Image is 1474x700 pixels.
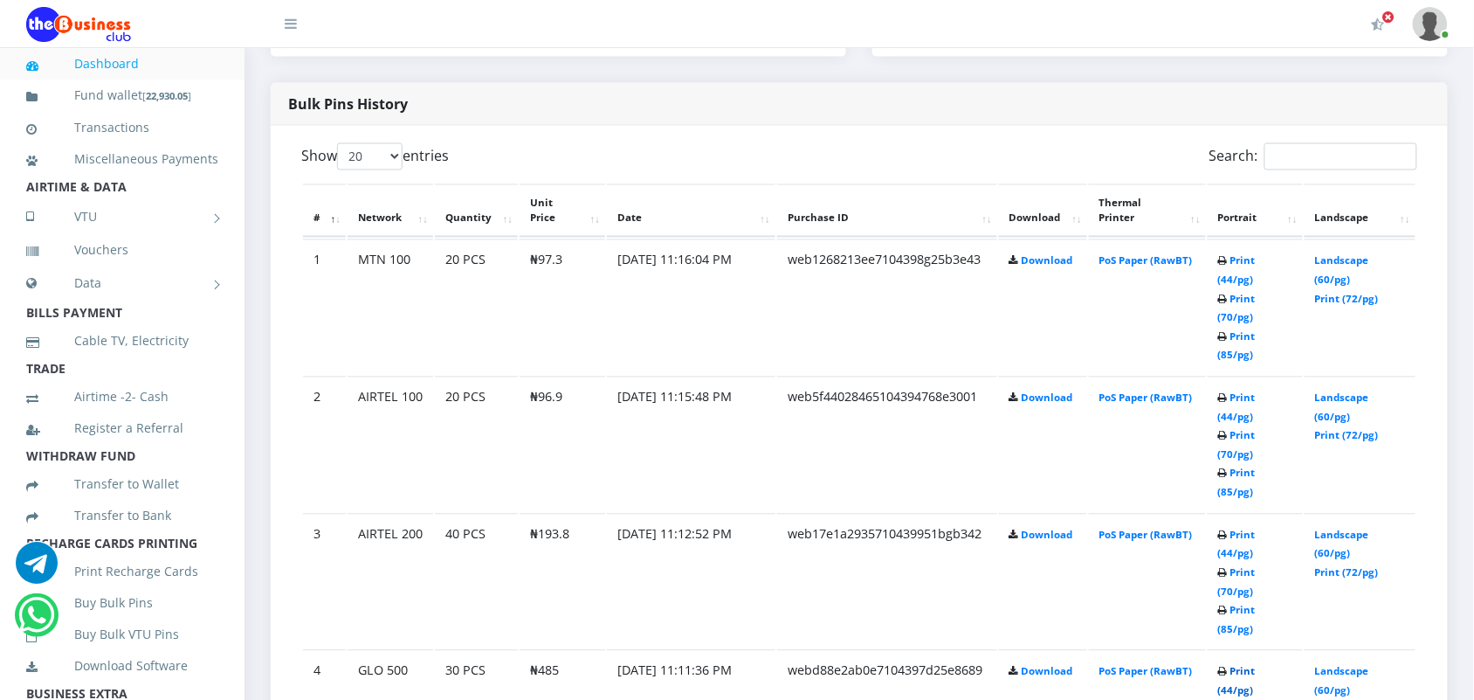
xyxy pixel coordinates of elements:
[18,607,54,636] a: Chat for support
[1264,143,1417,170] input: Search:
[520,514,605,649] td: ₦193.8
[26,230,218,270] a: Vouchers
[1413,7,1448,41] img: User
[435,514,518,649] td: 40 PCS
[1372,17,1385,31] i: Activate Your Membership
[1099,254,1193,267] a: PoS Paper (RawBT)
[435,377,518,512] td: 20 PCS
[26,614,218,655] a: Buy Bulk VTU Pins
[146,89,188,102] b: 22,930.05
[303,184,346,239] th: #: activate to sort column descending
[1099,392,1193,405] a: PoS Paper (RawBT)
[26,195,218,239] a: VTU
[777,184,997,239] th: Purchase ID: activate to sort column ascending
[303,514,346,649] td: 3
[607,184,775,239] th: Date: activate to sort column ascending
[1315,566,1379,579] a: Print (72/pg)
[348,377,433,512] td: AIRTEL 100
[1315,293,1379,306] a: Print (72/pg)
[288,94,408,114] strong: Bulk Pins History
[777,514,997,649] td: web17e1a2935710439951bgb342
[1218,392,1256,424] a: Print (44/pg)
[26,496,218,536] a: Transfer to Bank
[1315,529,1369,561] a: Landscape (60/pg)
[26,551,218,592] a: Print Recharge Cards
[348,514,433,649] td: AIRTEL 200
[1218,566,1256,599] a: Print (70/pg)
[26,377,218,417] a: Airtime -2- Cash
[303,239,346,375] td: 1
[26,583,218,623] a: Buy Bulk Pins
[301,143,449,170] label: Show entries
[435,239,518,375] td: 20 PCS
[26,107,218,148] a: Transactions
[1315,665,1369,697] a: Landscape (60/pg)
[1218,254,1256,287] a: Print (44/pg)
[520,239,605,375] td: ₦97.3
[1218,665,1256,697] a: Print (44/pg)
[1089,184,1206,239] th: Thermal Printer: activate to sort column ascending
[1315,392,1369,424] a: Landscape (60/pg)
[1208,184,1303,239] th: Portrait: activate to sort column ascending
[142,89,191,102] small: [ ]
[999,184,1087,239] th: Download: activate to sort column ascending
[1209,143,1417,170] label: Search:
[520,377,605,512] td: ₦96.9
[1022,529,1073,542] a: Download
[777,377,997,512] td: web5f44028465104394768e3001
[1218,467,1256,499] a: Print (85/pg)
[1218,330,1256,363] a: Print (85/pg)
[1315,254,1369,287] a: Landscape (60/pg)
[16,555,58,584] a: Chat for support
[348,239,433,375] td: MTN 100
[777,239,997,375] td: web1268213ee7104398g25b3e43
[607,514,775,649] td: [DATE] 11:12:52 PM
[26,44,218,84] a: Dashboard
[26,321,218,361] a: Cable TV, Electricity
[26,75,218,116] a: Fund wallet[22,930.05]
[1022,392,1073,405] a: Download
[26,408,218,448] a: Register a Referral
[26,464,218,504] a: Transfer to Wallet
[26,7,131,42] img: Logo
[1022,665,1073,678] a: Download
[1305,184,1415,239] th: Landscape: activate to sort column ascending
[1382,10,1395,24] span: Activate Your Membership
[26,261,218,305] a: Data
[337,143,403,170] select: Showentries
[607,239,775,375] td: [DATE] 11:16:04 PM
[1218,529,1256,561] a: Print (44/pg)
[303,377,346,512] td: 2
[607,377,775,512] td: [DATE] 11:15:48 PM
[435,184,518,239] th: Quantity: activate to sort column ascending
[1099,665,1193,678] a: PoS Paper (RawBT)
[1218,293,1256,325] a: Print (70/pg)
[1218,604,1256,636] a: Print (85/pg)
[26,646,218,686] a: Download Software
[1022,254,1073,267] a: Download
[1099,529,1193,542] a: PoS Paper (RawBT)
[26,139,218,179] a: Miscellaneous Payments
[1315,429,1379,442] a: Print (72/pg)
[348,184,433,239] th: Network: activate to sort column ascending
[520,184,605,239] th: Unit Price: activate to sort column ascending
[1218,429,1256,461] a: Print (70/pg)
